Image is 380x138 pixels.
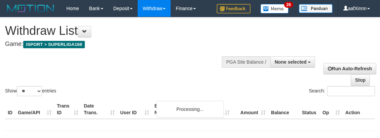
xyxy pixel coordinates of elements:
img: Button%20Memo.svg [261,4,289,13]
div: PGA Site Balance / [222,56,270,68]
h4: Game: [5,41,247,48]
label: Show entries [5,86,56,96]
button: None selected [270,56,315,68]
img: Feedback.jpg [217,4,250,13]
a: Stop [351,74,370,86]
span: None selected [275,59,307,65]
th: Action [343,100,375,119]
th: ID [5,100,15,119]
th: User ID [117,100,152,119]
input: Search: [327,86,375,96]
th: Balance [268,100,299,119]
span: 26 [284,2,293,8]
span: ISPORT > SUPERLIGA168 [23,41,85,48]
th: Op [320,100,343,119]
th: Bank Acc. Name [152,100,196,119]
th: Bank Acc. Number [196,100,232,119]
img: panduan.png [299,4,333,13]
h1: Withdraw List [5,24,247,38]
div: Processing... [157,101,224,118]
select: Showentries [17,86,42,96]
th: Status [299,100,320,119]
img: MOTION_logo.png [5,3,56,13]
th: Trans ID [54,100,81,119]
th: Date Trans. [81,100,117,119]
th: Game/API [15,100,54,119]
th: Amount [232,100,268,119]
a: Run Auto-Refresh [323,63,376,74]
label: Search: [309,86,375,96]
